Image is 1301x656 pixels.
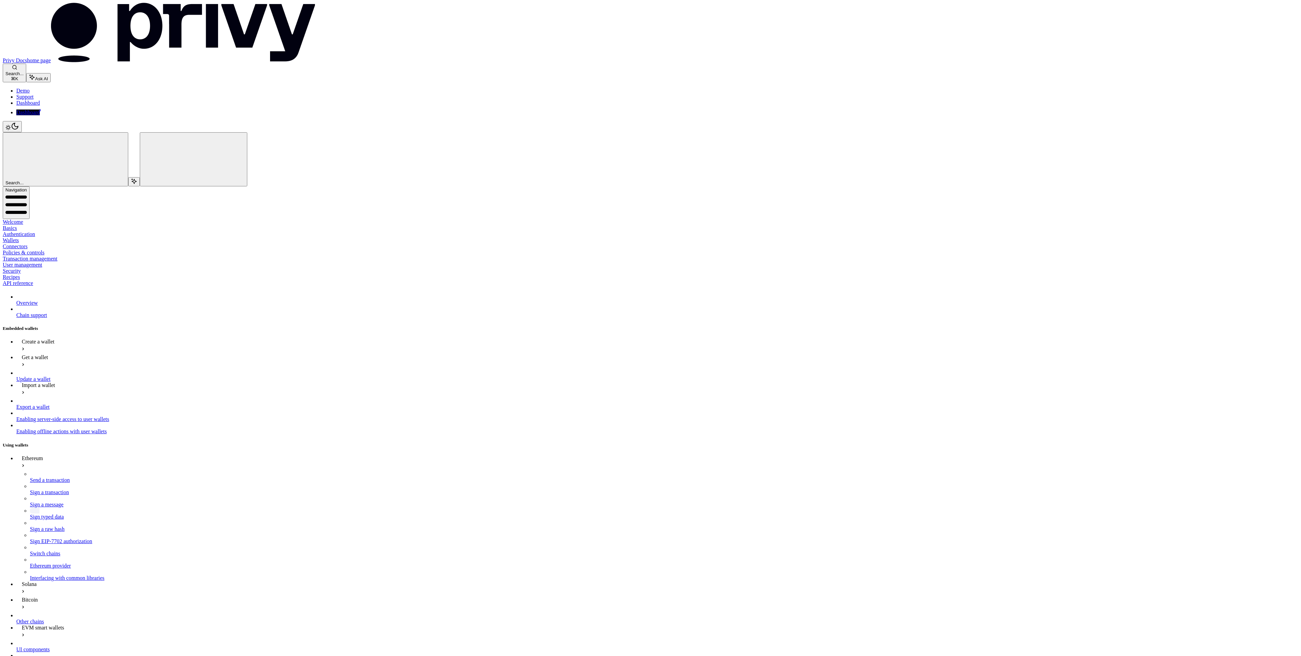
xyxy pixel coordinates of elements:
[5,187,27,192] span: Navigation
[3,219,23,225] a: Welcome
[30,551,1298,557] div: Switch chains
[16,646,1298,653] div: UI components
[16,294,1298,306] a: Overview
[3,64,26,82] button: Search...⌘K
[22,382,1298,388] div: Import a wallet
[30,477,1298,483] div: Send a transaction
[16,88,30,94] a: Demo
[30,520,1298,532] a: Sign a raw hash
[140,132,247,186] button: More actions
[30,489,1298,495] div: Sign a transaction
[22,339,1298,345] div: Create a wallet
[30,471,1298,483] a: Send a transaction
[30,544,1298,557] a: Switch chains
[3,326,1298,331] h5: Embedded wallets
[16,619,1298,625] div: Other chains
[30,526,1298,532] div: Sign a raw hash
[30,563,1298,569] div: Ethereum provider
[16,370,1298,382] a: Update a wallet
[16,376,1298,382] div: Update a wallet
[30,483,1298,495] a: Sign a transaction
[16,106,1298,116] a: Dashboard
[16,404,1298,410] div: Export a wallet
[315,3,580,62] img: dark logo
[3,250,45,255] a: Policies & controls
[5,71,23,76] div: Search...
[30,502,1298,508] div: Sign a message
[3,57,580,63] a: Privy Docshome page
[5,180,23,185] span: Search...
[3,243,28,249] a: Connectors
[3,132,128,186] button: Search...
[30,575,1298,581] div: Interfacing with common libraries
[16,94,34,100] a: Support
[3,121,22,132] button: Toggle dark mode
[16,110,40,115] span: Dashboard
[11,76,18,81] span: ⌘ K
[16,612,1298,625] a: Other chains
[3,231,35,237] a: Authentication
[16,640,1298,653] a: UI components
[3,256,57,262] a: Transaction management
[3,57,51,63] span: Privy Docs home page
[22,455,1298,461] div: Ethereum
[30,538,1298,544] div: Sign EIP-7702 authorization
[16,428,1298,435] div: Enabling offline actions with user wallets
[16,410,1298,422] a: Enabling server-side access to user wallets
[22,354,1298,360] div: Get a wallet
[35,76,48,81] span: Ask AI
[30,557,1298,569] a: Ethereum provider
[3,225,17,231] a: Basics
[26,73,51,82] button: Ask AI
[30,508,1298,520] a: Sign typed data
[22,581,1298,587] div: Solana
[16,306,1298,318] a: Chain support
[3,280,33,286] a: API reference
[16,100,40,106] a: Dashboard
[22,597,1298,603] div: Bitcoin
[16,416,1298,422] div: Enabling server-side access to user wallets
[16,312,1298,318] div: Chain support
[3,237,19,243] a: Wallets
[30,495,1298,508] a: Sign a message
[30,532,1298,544] a: Sign EIP-7702 authorization
[16,300,1298,306] div: Overview
[16,422,1298,435] a: Enabling offline actions with user wallets
[3,186,30,219] button: Navigation
[30,514,1298,520] div: Sign typed data
[3,262,42,268] a: User management
[3,268,21,274] a: Security
[30,569,1298,581] a: Interfacing with common libraries
[22,625,1298,631] div: EVM smart wallets
[3,274,20,280] a: Recipes
[16,398,1298,410] a: Export a wallet
[3,442,1298,448] h5: Using wallets
[51,3,315,62] img: light logo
